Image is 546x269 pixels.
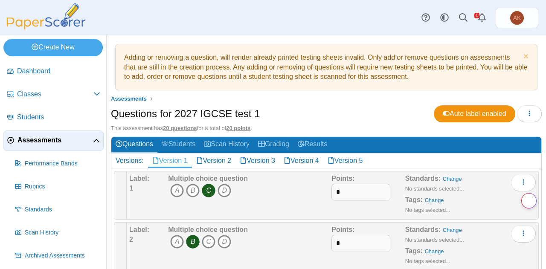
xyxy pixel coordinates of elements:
span: Assessments [17,136,93,145]
a: Results [293,137,331,153]
b: Points: [331,175,354,182]
a: Performance Bands [12,153,104,174]
span: Students [17,113,100,122]
i: B [186,235,200,249]
a: Archived Assessments [12,246,104,266]
b: Standards: [405,175,441,182]
a: Version 5 [323,153,367,168]
i: C [202,235,215,249]
a: Version 2 [192,153,236,168]
a: Assessments [109,94,149,104]
a: Rubrics [12,176,104,197]
b: Multiple choice question [168,226,248,233]
b: Multiple choice question [168,175,248,182]
b: Tags: [405,247,423,255]
a: Students [3,107,104,128]
small: No tags selected... [405,258,450,264]
b: Tags: [405,196,423,203]
div: Adding or removing a question, will render already printed testing sheets invalid. Only add or re... [120,49,533,86]
small: No standards selected... [405,185,464,192]
b: Points: [331,226,354,233]
button: More options [511,174,536,191]
small: No tags selected... [405,207,450,213]
small: No standards selected... [405,237,464,243]
b: Label: [129,175,149,182]
h1: Questions for 2027 IGCSE test 1 [111,107,260,121]
b: Label: [129,226,149,233]
i: A [170,235,184,249]
i: B [186,184,200,197]
img: PaperScorer [3,3,89,29]
a: Anna Kostouki [496,8,538,28]
div: This assessment has for a total of . [111,124,542,132]
i: D [218,235,231,249]
a: Version 3 [235,153,279,168]
a: Change [443,176,462,182]
b: 1 [129,185,133,192]
span: Anna Kostouki [510,11,524,25]
a: Version 4 [279,153,323,168]
a: Scan History [200,137,254,153]
span: Scan History [25,229,100,237]
a: Create New [3,39,103,56]
button: More options [511,225,536,242]
a: Classes [3,84,104,105]
u: 20 points [226,125,250,131]
b: 2 [129,236,133,243]
span: Performance Bands [25,159,100,168]
span: Dashboard [17,67,100,76]
a: Auto label enabled [434,105,515,122]
span: Assessments [111,95,147,102]
a: Change [443,227,462,233]
a: PaperScorer [3,23,89,31]
i: D [218,184,231,197]
a: Students [157,137,200,153]
span: Archived Assessments [25,252,100,260]
a: Grading [254,137,293,153]
a: Dashboard [3,61,104,82]
b: Standards: [405,226,441,233]
a: Alerts [473,9,491,27]
i: A [170,184,184,197]
a: Dismiss notice [521,53,529,62]
span: Rubrics [25,182,100,191]
a: Questions [111,137,157,153]
a: Change [425,197,444,203]
u: 20 questions [163,125,197,131]
a: Change [425,248,444,255]
div: Versions: [111,153,148,168]
span: Standards [25,205,100,214]
i: C [202,184,215,197]
a: Version 1 [148,153,192,168]
span: Auto label enabled [443,110,506,117]
a: Scan History [12,223,104,243]
a: Assessments [3,130,104,151]
span: Anna Kostouki [513,15,521,21]
a: Standards [12,200,104,220]
span: Classes [17,90,93,99]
